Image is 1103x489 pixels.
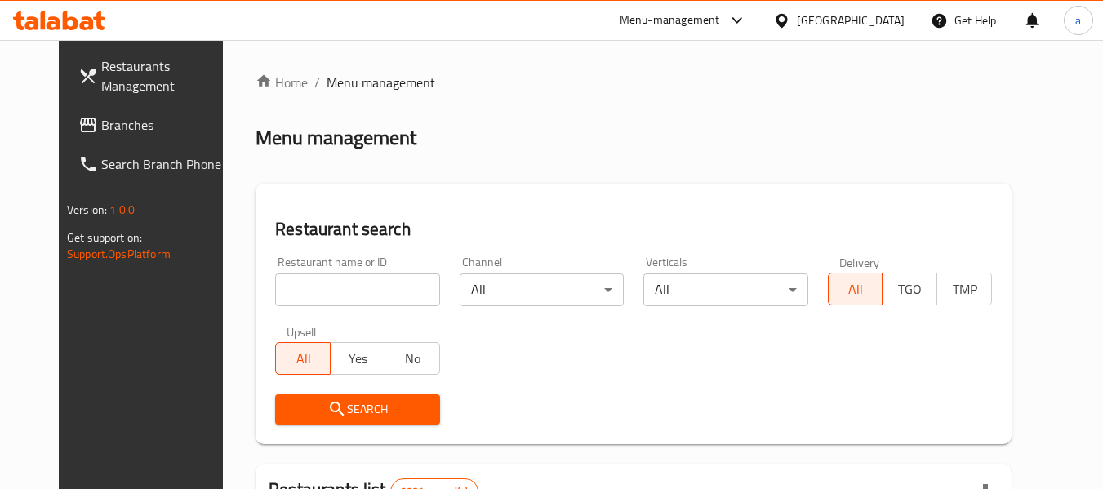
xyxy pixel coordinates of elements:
button: No [385,342,440,375]
button: Yes [330,342,385,375]
button: All [828,273,883,305]
span: Branches [101,115,230,135]
span: a [1075,11,1081,29]
a: Support.OpsPlatform [67,243,171,265]
li: / [314,73,320,92]
h2: Menu management [256,125,416,151]
span: Yes [337,347,379,371]
div: All [643,273,807,306]
span: Get support on: [67,227,142,248]
a: Home [256,73,308,92]
span: 1.0.0 [109,199,135,220]
span: Version: [67,199,107,220]
input: Search for restaurant name or ID.. [275,273,439,306]
h2: Restaurant search [275,217,992,242]
div: All [460,273,624,306]
button: All [275,342,331,375]
label: Delivery [839,256,880,268]
a: Restaurants Management [65,47,243,105]
button: TMP [936,273,992,305]
a: Search Branch Phone [65,144,243,184]
span: Restaurants Management [101,56,230,96]
span: No [392,347,434,371]
span: Menu management [327,73,435,92]
button: Search [275,394,439,425]
a: Branches [65,105,243,144]
nav: breadcrumb [256,73,1012,92]
div: [GEOGRAPHIC_DATA] [797,11,905,29]
div: Menu-management [620,11,720,30]
span: TGO [889,278,931,301]
span: Search Branch Phone [101,154,230,174]
label: Upsell [287,326,317,337]
button: TGO [882,273,937,305]
span: All [282,347,324,371]
span: All [835,278,877,301]
span: Search [288,399,426,420]
span: TMP [944,278,985,301]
